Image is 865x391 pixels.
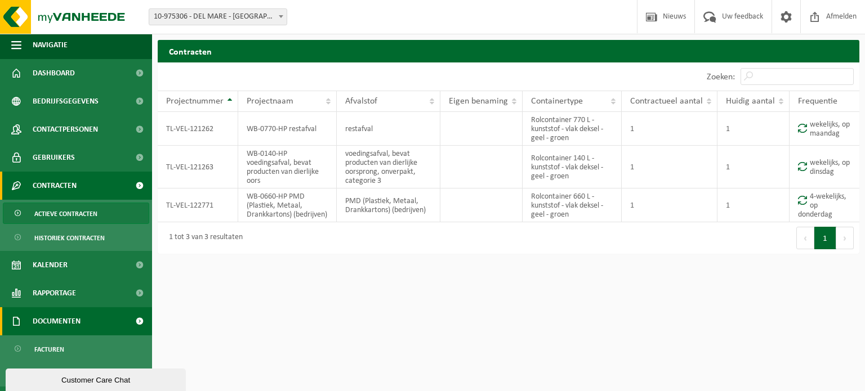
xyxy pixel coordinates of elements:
[345,97,377,106] span: Afvalstof
[166,97,224,106] span: Projectnummer
[449,97,508,106] span: Eigen benaming
[158,188,238,222] td: TL-VEL-122771
[33,251,68,279] span: Kalender
[790,188,859,222] td: 4-wekelijks, op donderdag
[622,188,717,222] td: 1
[238,146,337,188] td: WB-0140-HP voedingsafval, bevat producten van dierlijke oors
[814,227,836,249] button: 1
[34,227,105,249] span: Historiek contracten
[630,97,703,106] span: Contractueel aantal
[798,97,837,106] span: Frequentie
[34,363,76,384] span: Documenten
[3,203,149,224] a: Actieve contracten
[3,362,149,384] a: Documenten
[6,366,188,391] iframe: chat widget
[33,31,68,59] span: Navigatie
[33,307,81,335] span: Documenten
[163,228,243,248] div: 1 tot 3 van 3 resultaten
[34,203,97,224] span: Actieve contracten
[238,112,337,146] td: WB-0770-HP restafval
[149,9,287,25] span: 10-975306 - DEL MARE - KALMTHOUT
[622,146,717,188] td: 1
[726,97,775,106] span: Huidig aantal
[717,112,790,146] td: 1
[3,338,149,359] a: Facturen
[33,279,76,307] span: Rapportage
[33,87,99,115] span: Bedrijfsgegevens
[33,59,75,87] span: Dashboard
[158,146,238,188] td: TL-VEL-121263
[531,97,583,106] span: Containertype
[33,172,77,200] span: Contracten
[337,146,440,188] td: voedingsafval, bevat producten van dierlijke oorsprong, onverpakt, categorie 3
[836,227,854,249] button: Next
[622,112,717,146] td: 1
[238,188,337,222] td: WB-0660-HP PMD (Plastiek, Metaal, Drankkartons) (bedrijven)
[717,188,790,222] td: 1
[717,146,790,188] td: 1
[247,97,293,106] span: Projectnaam
[523,112,622,146] td: Rolcontainer 770 L - kunststof - vlak deksel - geel - groen
[3,227,149,248] a: Historiek contracten
[790,146,859,188] td: wekelijks, op dinsdag
[158,112,238,146] td: TL-VEL-121262
[796,227,814,249] button: Previous
[33,115,98,143] span: Contactpersonen
[158,40,859,62] h2: Contracten
[34,339,64,360] span: Facturen
[523,146,622,188] td: Rolcontainer 140 L - kunststof - vlak deksel - geel - groen
[33,143,75,172] span: Gebruikers
[523,188,622,222] td: Rolcontainer 660 L - kunststof - vlak deksel - geel - groen
[337,188,440,222] td: PMD (Plastiek, Metaal, Drankkartons) (bedrijven)
[337,112,440,146] td: restafval
[790,112,859,146] td: wekelijks, op maandag
[707,73,735,82] label: Zoeken:
[149,8,287,25] span: 10-975306 - DEL MARE - KALMTHOUT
